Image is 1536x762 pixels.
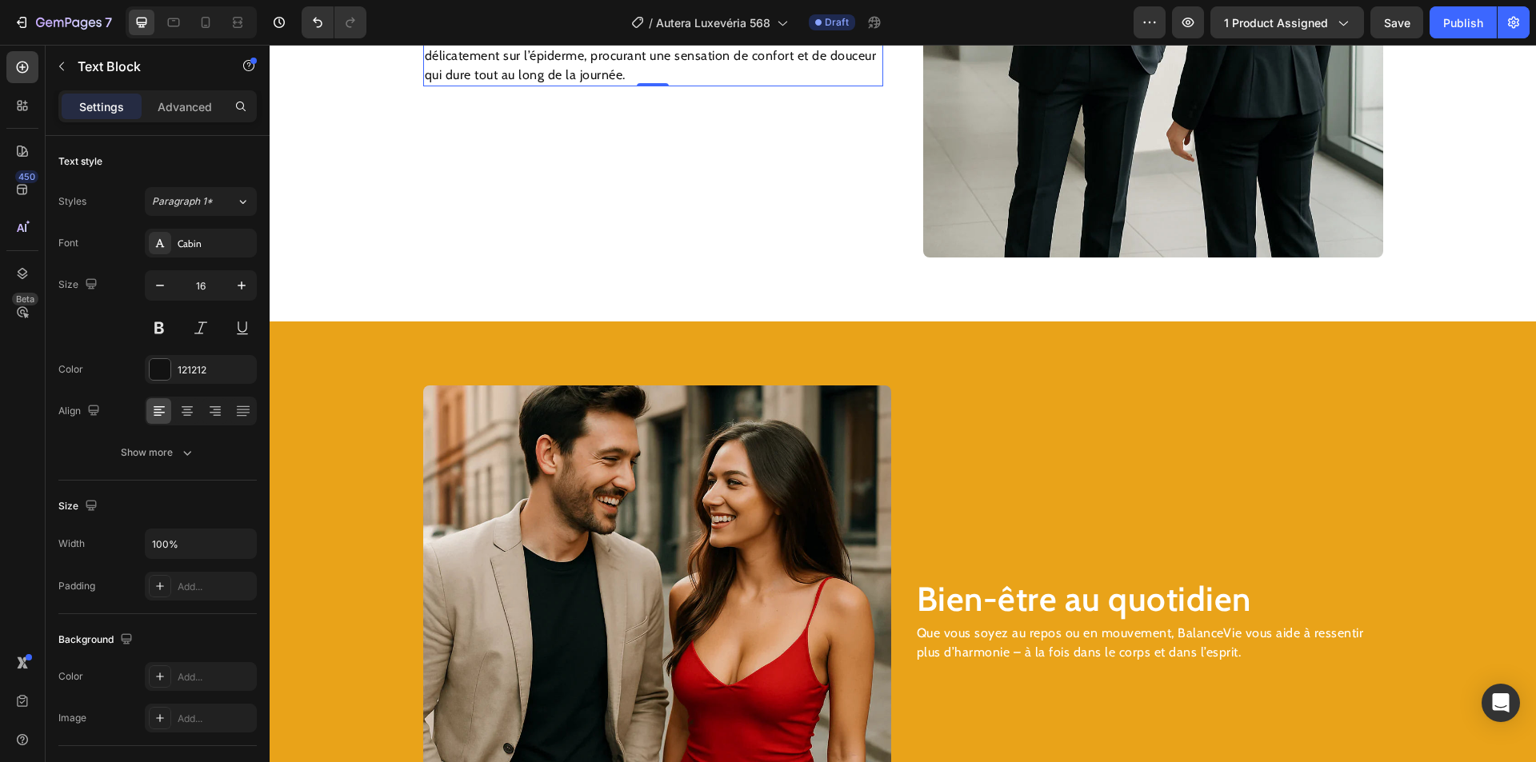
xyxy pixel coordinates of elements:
[58,362,83,377] div: Color
[1482,684,1520,722] div: Open Intercom Messenger
[145,187,257,216] button: Paragraph 1*
[1430,6,1497,38] button: Publish
[178,363,253,377] div: 121212
[825,15,849,30] span: Draft
[58,629,136,651] div: Background
[58,496,101,517] div: Size
[58,438,257,467] button: Show more
[58,669,83,684] div: Color
[178,712,253,726] div: Add...
[1210,6,1364,38] button: 1 product assigned
[12,293,38,305] div: Beta
[121,445,195,461] div: Show more
[646,531,1114,578] h2: Bien-être au quotidien
[105,13,112,32] p: 7
[58,236,78,250] div: Font
[58,579,95,593] div: Padding
[158,98,212,115] p: Advanced
[58,537,85,551] div: Width
[1370,6,1423,38] button: Save
[6,6,119,38] button: 7
[78,57,214,76] p: Text Block
[58,194,86,209] div: Styles
[178,580,253,594] div: Add...
[1443,14,1483,31] div: Publish
[58,154,102,169] div: Text style
[58,274,101,296] div: Size
[1224,14,1328,31] span: 1 product assigned
[58,711,86,725] div: Image
[79,98,124,115] p: Settings
[58,401,103,422] div: Align
[647,579,1112,617] p: Que vous soyez au repos ou en mouvement, BalanceVie vous aide à ressentir plus d’harmonie – à la ...
[178,237,253,251] div: Cabin
[178,670,253,684] div: Add...
[270,45,1536,762] iframe: Design area
[152,194,213,209] span: Paragraph 1*
[15,170,38,183] div: 450
[656,14,770,31] span: Autera Luxevéria 568
[146,529,256,558] input: Auto
[649,14,653,31] span: /
[302,6,366,38] div: Undo/Redo
[1384,16,1410,30] span: Save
